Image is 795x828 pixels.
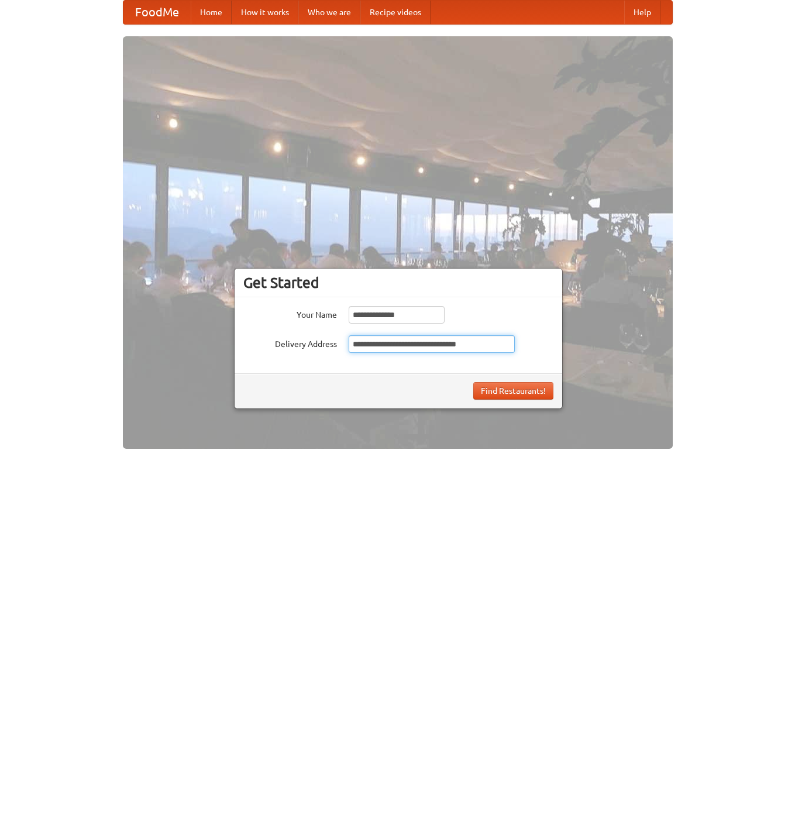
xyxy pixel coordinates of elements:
a: How it works [232,1,298,24]
a: FoodMe [123,1,191,24]
h3: Get Started [243,274,553,291]
label: Delivery Address [243,335,337,350]
label: Your Name [243,306,337,321]
button: Find Restaurants! [473,382,553,400]
a: Recipe videos [360,1,431,24]
a: Who we are [298,1,360,24]
a: Home [191,1,232,24]
a: Help [624,1,660,24]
